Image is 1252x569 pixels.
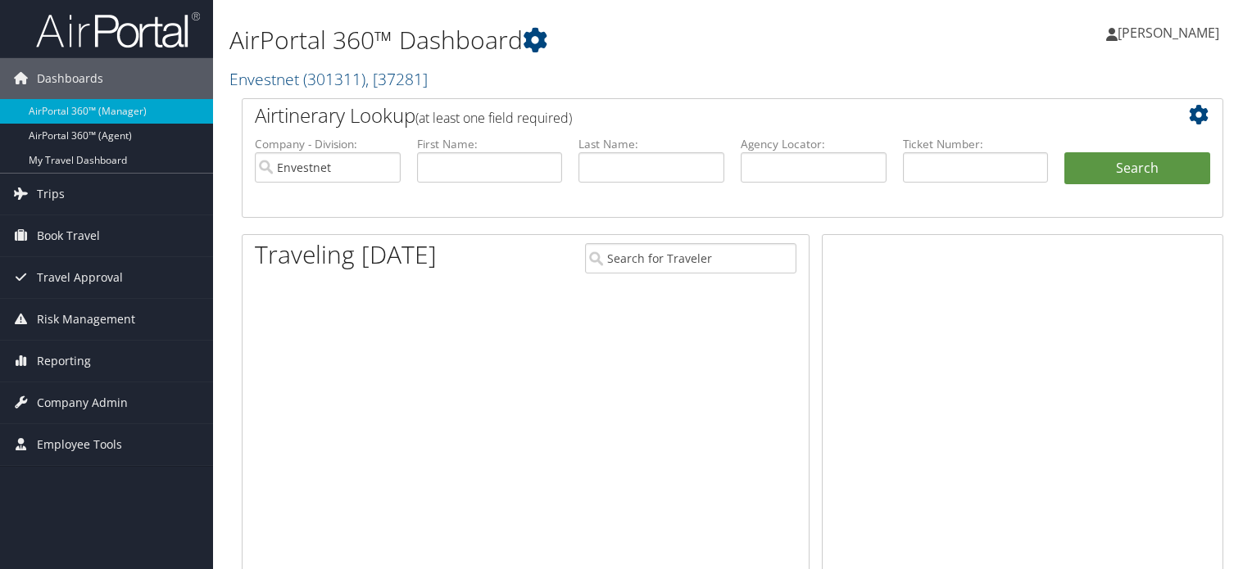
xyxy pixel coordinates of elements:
[37,58,103,99] span: Dashboards
[229,23,900,57] h1: AirPortal 360™ Dashboard
[365,68,428,90] span: , [ 37281 ]
[37,299,135,340] span: Risk Management
[37,424,122,465] span: Employee Tools
[37,341,91,382] span: Reporting
[903,136,1049,152] label: Ticket Number:
[741,136,887,152] label: Agency Locator:
[1064,152,1210,185] button: Search
[585,243,796,273] input: Search for Traveler
[303,68,365,90] span: ( 301311 )
[1118,24,1219,42] span: [PERSON_NAME]
[255,237,437,272] h1: Traveling [DATE]
[415,109,572,127] span: (at least one field required)
[37,174,65,215] span: Trips
[37,215,100,256] span: Book Travel
[37,382,128,423] span: Company Admin
[578,136,724,152] label: Last Name:
[417,136,563,152] label: First Name:
[1106,8,1236,57] a: [PERSON_NAME]
[37,257,123,298] span: Travel Approval
[36,11,200,49] img: airportal-logo.png
[255,136,401,152] label: Company - Division:
[229,68,428,90] a: Envestnet
[255,102,1128,129] h2: Airtinerary Lookup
